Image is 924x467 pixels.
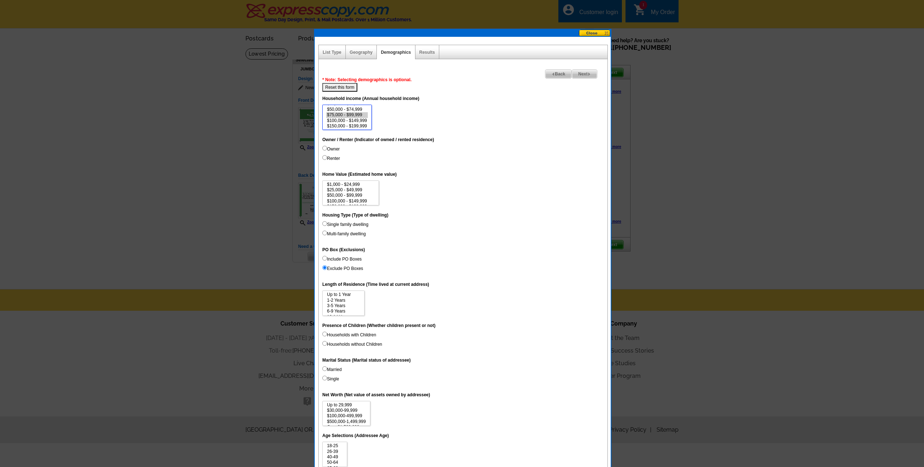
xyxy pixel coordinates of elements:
[322,95,419,102] label: Household income (Annual household income)
[381,50,411,55] a: Demographics
[326,292,361,297] option: Up to 1 Year
[326,454,343,460] option: 40-49
[419,50,435,55] a: Results
[326,123,368,129] option: $150,000 - $199,999
[572,70,597,78] span: Next
[322,341,327,346] input: Households without Children
[322,322,435,329] label: Presence of Children (Whether children present or not)
[322,392,430,398] label: Net Worth (Net value of assets owned by addressee)
[322,155,340,162] label: Renter
[322,256,327,261] input: Include PO Boxes
[326,118,368,123] option: $100,000 - $149,999
[322,366,327,371] input: Married
[322,146,340,152] label: Owner
[326,193,375,198] option: $50,000 - $99,999
[322,221,369,228] label: Single family dwelling
[326,187,375,193] option: $25,000 - $49,999
[326,303,361,309] option: 3-5 Years
[322,146,327,150] input: Owner
[322,231,366,237] label: Multi-family dwelling
[552,73,555,76] img: button-prev-arrow-gray.png
[326,112,368,118] option: $75,000 - $99,999
[322,136,434,143] label: Owner / Renter (Indicator of owned / rented residence)
[322,231,327,235] input: Multi-family dwelling
[326,443,343,449] option: 18-25
[350,50,372,55] a: Geography
[322,376,327,380] input: Single
[572,69,597,79] a: Next
[322,83,357,92] button: Reset this form
[322,256,362,262] label: Include PO Boxes
[322,171,397,178] label: Home Value (Estimated home value)
[322,376,339,382] label: Single
[326,314,361,320] option: 10-14 Years
[326,204,375,209] option: $150,000 - $199,999
[326,449,343,454] option: 26-39
[326,402,366,408] option: Up to 29,999
[322,341,382,348] label: Households without Children
[326,129,368,134] option: $200,000 - $249,999
[326,309,361,314] option: 6-9 Years
[322,265,327,270] input: Exclude PO Boxes
[326,424,366,430] option: Over $1,500,000
[545,69,572,79] a: Back
[588,73,591,76] img: button-next-arrow-gray.png
[326,198,375,204] option: $100,000 - $149,999
[322,332,376,338] label: Households with Children
[326,107,368,112] option: $50,000 - $74,999
[322,366,342,373] label: Married
[326,298,361,303] option: 1-2 Years
[322,155,327,160] input: Renter
[326,408,366,413] option: $30,000-99,999
[322,246,365,253] label: PO Box (Exclusions)
[322,332,327,336] input: Households with Children
[322,221,327,226] input: Single family dwelling
[322,77,411,82] span: * Note: Selecting demographics is optional.
[322,357,411,363] label: Marital Status (Marital status of addressee)
[326,419,366,424] option: $500,000-1,499,999
[322,281,429,288] label: Length of Residence (Time lived at current address)
[326,460,343,465] option: 50-64
[323,50,341,55] a: List Type
[780,299,924,467] iframe: LiveChat chat widget
[322,432,389,439] label: Age Selections (Addressee Age)
[326,413,366,419] option: $100,000-499,999
[322,265,363,272] label: Exclude PO Boxes
[322,212,388,218] label: Housing Type (Type of dwelling)
[545,70,571,78] span: Back
[326,182,375,187] option: $1,000 - $24,999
